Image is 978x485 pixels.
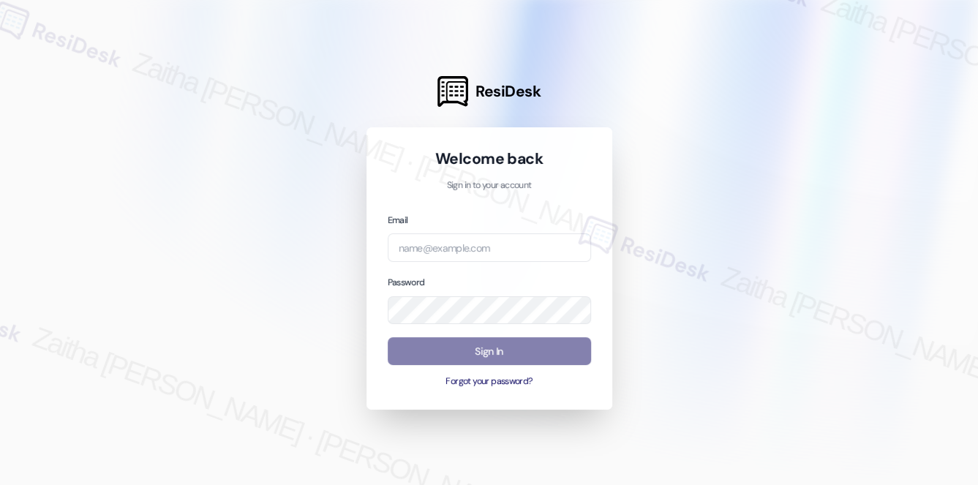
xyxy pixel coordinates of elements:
h1: Welcome back [388,148,591,169]
label: Email [388,214,408,226]
label: Password [388,277,425,288]
button: Sign In [388,337,591,366]
button: Forgot your password? [388,375,591,388]
p: Sign in to your account [388,179,591,192]
img: ResiDesk Logo [437,76,468,107]
input: name@example.com [388,233,591,262]
span: ResiDesk [475,81,541,102]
